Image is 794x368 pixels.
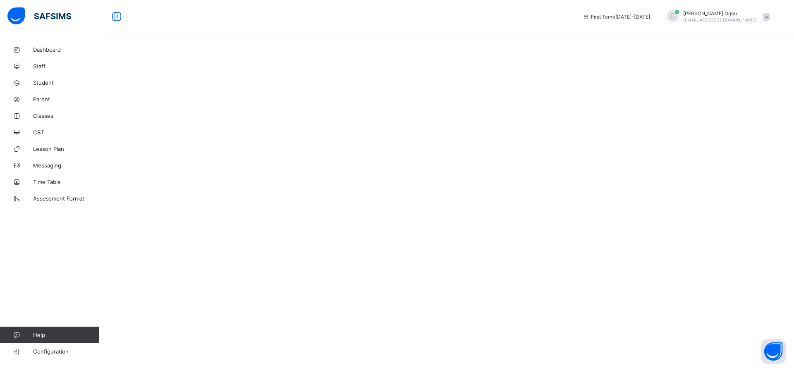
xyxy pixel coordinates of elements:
span: Dashboard [33,46,99,53]
div: AnnOgbu [658,10,774,24]
span: Help [33,332,99,338]
button: Open asap [761,339,786,364]
span: Assessment Format [33,195,99,202]
span: Configuration [33,348,99,355]
span: Classes [33,112,99,119]
span: Messaging [33,162,99,169]
span: Parent [33,96,99,103]
span: Staff [33,63,99,69]
span: [EMAIL_ADDRESS][DOMAIN_NAME] [683,17,756,22]
span: session/term information [583,14,650,20]
img: safsims [7,7,71,25]
span: Lesson Plan [33,146,99,152]
span: Student [33,79,99,86]
span: Time Table [33,179,99,185]
span: CBT [33,129,99,136]
span: [PERSON_NAME] Ogbu [683,10,756,17]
